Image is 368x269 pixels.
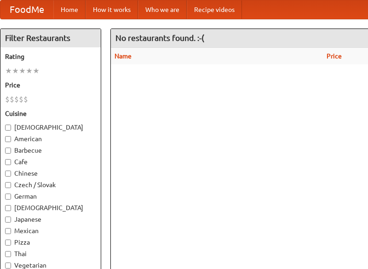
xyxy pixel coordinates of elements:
label: Mexican [5,226,96,235]
input: Thai [5,251,11,257]
a: Name [115,52,132,60]
label: Japanese [5,215,96,224]
input: German [5,194,11,200]
a: Who we are [138,0,187,19]
input: Czech / Slovak [5,182,11,188]
label: Pizza [5,238,96,247]
h4: Filter Restaurants [0,29,101,47]
input: Vegetarian [5,263,11,269]
li: ★ [12,66,19,76]
input: Pizza [5,240,11,246]
label: Chinese [5,169,96,178]
label: Czech / Slovak [5,180,96,189]
a: FoodMe [0,0,53,19]
label: [DEMOGRAPHIC_DATA] [5,203,96,212]
label: [DEMOGRAPHIC_DATA] [5,123,96,132]
li: ★ [5,66,12,76]
label: Cafe [5,157,96,166]
input: Cafe [5,159,11,165]
a: Price [327,52,342,60]
label: Thai [5,249,96,258]
li: $ [19,94,23,104]
a: Recipe videos [187,0,242,19]
label: Barbecue [5,146,96,155]
input: American [5,136,11,142]
li: $ [5,94,10,104]
h5: Cuisine [5,109,96,118]
input: Barbecue [5,148,11,154]
label: German [5,192,96,201]
input: Mexican [5,228,11,234]
li: $ [23,94,28,104]
li: ★ [19,66,26,76]
li: ★ [33,66,40,76]
li: $ [14,94,19,104]
label: American [5,134,96,143]
li: ★ [26,66,33,76]
input: Japanese [5,217,11,223]
input: [DEMOGRAPHIC_DATA] [5,125,11,131]
input: [DEMOGRAPHIC_DATA] [5,205,11,211]
h5: Price [5,80,96,90]
li: $ [10,94,14,104]
ng-pluralize: No restaurants found. :-( [115,34,204,42]
a: How it works [86,0,138,19]
h5: Rating [5,52,96,61]
input: Chinese [5,171,11,177]
a: Home [53,0,86,19]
